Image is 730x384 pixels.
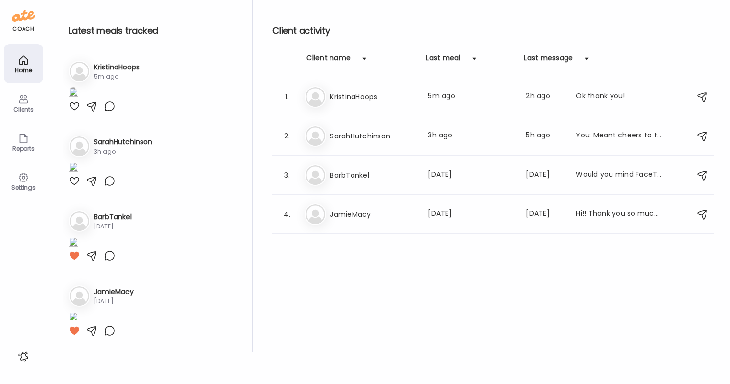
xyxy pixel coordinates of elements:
div: Would you mind FaceTime again? Please [576,169,662,181]
h2: Client activity [272,23,714,38]
div: Home [6,67,41,73]
img: bg-avatar-default.svg [70,62,89,81]
div: Reports [6,145,41,152]
div: [DATE] [94,297,134,306]
div: Last meal [426,53,460,68]
img: bg-avatar-default.svg [306,126,325,146]
div: 1. [281,91,293,103]
div: 2. [281,130,293,142]
img: images%2Fk5ZMW9FHcXQur5qotgTX4mCroqJ3%2FuUvWHKoJ2NIpDs7L7srC%2FmcjRhgQvdwXUVx7E1DV4_1080 [69,87,78,100]
div: [DATE] [526,169,564,181]
div: 2h ago [526,91,564,103]
img: images%2FPmm2PXbGH0Z5JiI7kyACT0OViMx2%2F5fDsY3BL15GyHhrxsrUP%2F5HOM3fpAsSmaMLh0SqjT_1080 [69,162,78,175]
img: bg-avatar-default.svg [306,204,325,224]
div: 4. [281,208,293,220]
div: 3h ago [94,147,152,156]
div: Ok thank you! [576,91,662,103]
h3: KristinaHoops [94,62,140,72]
h3: BarbTankel [330,169,416,181]
h3: JamieMacy [330,208,416,220]
div: 5m ago [94,72,140,81]
div: Client name [306,53,351,68]
div: coach [12,25,34,33]
img: bg-avatar-default.svg [70,211,89,231]
div: 5m ago [428,91,514,103]
div: You: Meant cheers to the weekend 🤦🏻‍♀️ [576,130,662,142]
div: [DATE] [428,208,514,220]
div: Settings [6,184,41,191]
div: 3h ago [428,130,514,142]
div: 3. [281,169,293,181]
div: 5h ago [526,130,564,142]
div: [DATE] [94,222,132,231]
h2: Latest meals tracked [69,23,236,38]
h3: BarbTankel [94,212,132,222]
div: Clients [6,106,41,113]
img: bg-avatar-default.svg [306,165,325,185]
img: ate [12,8,35,23]
h3: SarahHutchinson [94,137,152,147]
img: images%2FL20tySUYxVauNWnOeadWUuoVzGR2%2FZQiCVE1XYyihOixlVXaN%2FkdvgttRt5UCmOFO1lbAc_1080 [69,312,78,325]
img: bg-avatar-default.svg [70,286,89,306]
div: [DATE] [526,208,564,220]
h3: KristinaHoops [330,91,416,103]
img: bg-avatar-default.svg [70,136,89,156]
img: images%2FJoeBajx8uKbvw9ASYgHnVCM2OOC3%2FQsHjbdg8dD64zHD72OJ6%2Fru0lOtIzdmrOeob1sPep_1080 [69,237,78,250]
div: Hi!! Thank you so much:) I am doing great. My kids start back at school [DATE] already. The summe... [576,208,662,220]
div: Last message [524,53,573,68]
h3: JamieMacy [94,287,134,297]
img: bg-avatar-default.svg [306,87,325,107]
div: [DATE] [428,169,514,181]
h3: SarahHutchinson [330,130,416,142]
